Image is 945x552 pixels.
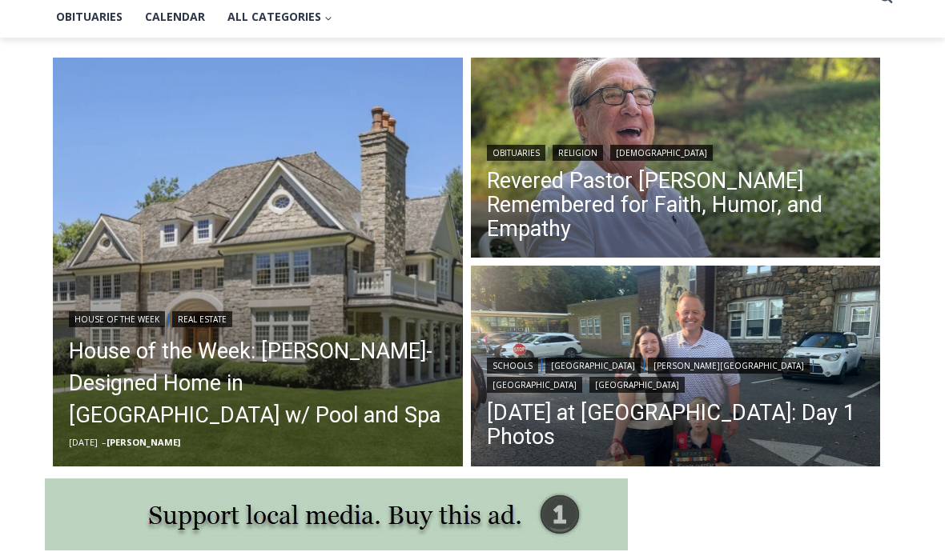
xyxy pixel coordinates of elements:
time: [DATE] [69,436,98,448]
div: | [69,308,447,327]
a: Read More House of the Week: Rich Granoff-Designed Home in Greenwich w/ Pool and Spa [53,58,463,467]
a: House of the Week [69,311,165,327]
a: Revered Pastor [PERSON_NAME] Remembered for Faith, Humor, and Empathy [487,169,865,241]
img: Obituary - Donald Poole - 2 [471,58,881,262]
div: "I learned about the history of a place I’d honestly never considered even as a resident of [GEOG... [404,1,757,155]
a: [PERSON_NAME] [107,436,180,448]
a: [DEMOGRAPHIC_DATA] [610,145,713,161]
a: Obituaries [487,145,545,161]
a: House of the Week: [PERSON_NAME]-Designed Home in [GEOGRAPHIC_DATA] w/ Pool and Spa [69,335,447,431]
span: Intern @ [DOMAIN_NAME] [419,159,742,195]
a: [GEOGRAPHIC_DATA] [487,377,582,393]
span: Open Tues. - Sun. [PHONE_NUMBER] [5,165,157,226]
a: Religion [553,145,603,161]
div: | | | | [487,354,865,393]
div: | | [487,142,865,161]
span: – [102,436,107,448]
a: Read More First Day of School at Rye City Schools: Day 1 Photos [471,266,881,470]
a: Real Estate [172,311,232,327]
div: Located at [STREET_ADDRESS][PERSON_NAME] [165,100,235,191]
a: [PERSON_NAME][GEOGRAPHIC_DATA] [648,358,810,374]
img: support local media, buy this ad [45,478,628,550]
a: Schools [487,358,538,374]
a: Read More Revered Pastor Donald Poole Jr. Remembered for Faith, Humor, and Empathy [471,58,881,262]
a: [GEOGRAPHIC_DATA] [589,377,685,393]
a: Intern @ [DOMAIN_NAME] [385,155,776,199]
img: (PHOTO: Henry arrived for his first day of Kindergarten at Midland Elementary School. He likes cu... [471,266,881,470]
a: Open Tues. - Sun. [PHONE_NUMBER] [1,161,161,199]
img: 28 Thunder Mountain Road, Greenwich [53,58,463,467]
a: [GEOGRAPHIC_DATA] [545,358,641,374]
a: [DATE] at [GEOGRAPHIC_DATA]: Day 1 Photos [487,401,865,449]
